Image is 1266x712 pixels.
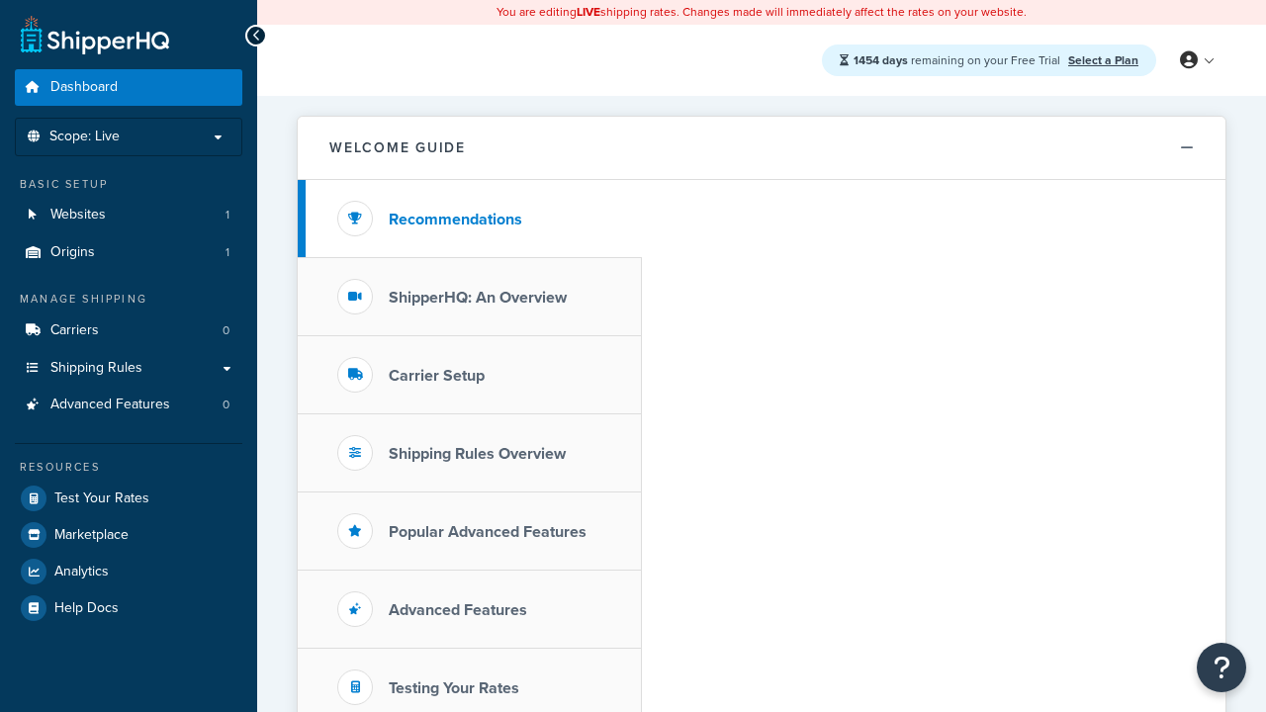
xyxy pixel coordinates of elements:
[389,679,519,697] h3: Testing Your Rates
[49,129,120,145] span: Scope: Live
[15,387,242,423] li: Advanced Features
[226,207,229,223] span: 1
[15,312,242,349] a: Carriers0
[389,523,587,541] h3: Popular Advanced Features
[389,367,485,385] h3: Carrier Setup
[577,3,600,21] b: LIVE
[226,244,229,261] span: 1
[15,350,242,387] a: Shipping Rules
[15,234,242,271] a: Origins1
[329,140,466,155] h2: Welcome Guide
[389,211,522,228] h3: Recommendations
[1068,51,1138,69] a: Select a Plan
[223,397,229,413] span: 0
[389,445,566,463] h3: Shipping Rules Overview
[1197,643,1246,692] button: Open Resource Center
[50,360,142,377] span: Shipping Rules
[50,207,106,223] span: Websites
[15,197,242,233] a: Websites1
[15,481,242,516] a: Test Your Rates
[15,197,242,233] li: Websites
[15,387,242,423] a: Advanced Features0
[15,590,242,626] a: Help Docs
[15,69,242,106] a: Dashboard
[54,527,129,544] span: Marketplace
[15,517,242,553] a: Marketplace
[15,312,242,349] li: Carriers
[298,117,1225,180] button: Welcome Guide
[854,51,908,69] strong: 1454 days
[15,554,242,589] a: Analytics
[854,51,1063,69] span: remaining on your Free Trial
[50,397,170,413] span: Advanced Features
[54,600,119,617] span: Help Docs
[15,176,242,193] div: Basic Setup
[54,564,109,580] span: Analytics
[54,490,149,507] span: Test Your Rates
[50,244,95,261] span: Origins
[389,601,527,619] h3: Advanced Features
[15,234,242,271] li: Origins
[50,79,118,96] span: Dashboard
[389,289,567,307] h3: ShipperHQ: An Overview
[15,291,242,308] div: Manage Shipping
[223,322,229,339] span: 0
[15,459,242,476] div: Resources
[50,322,99,339] span: Carriers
